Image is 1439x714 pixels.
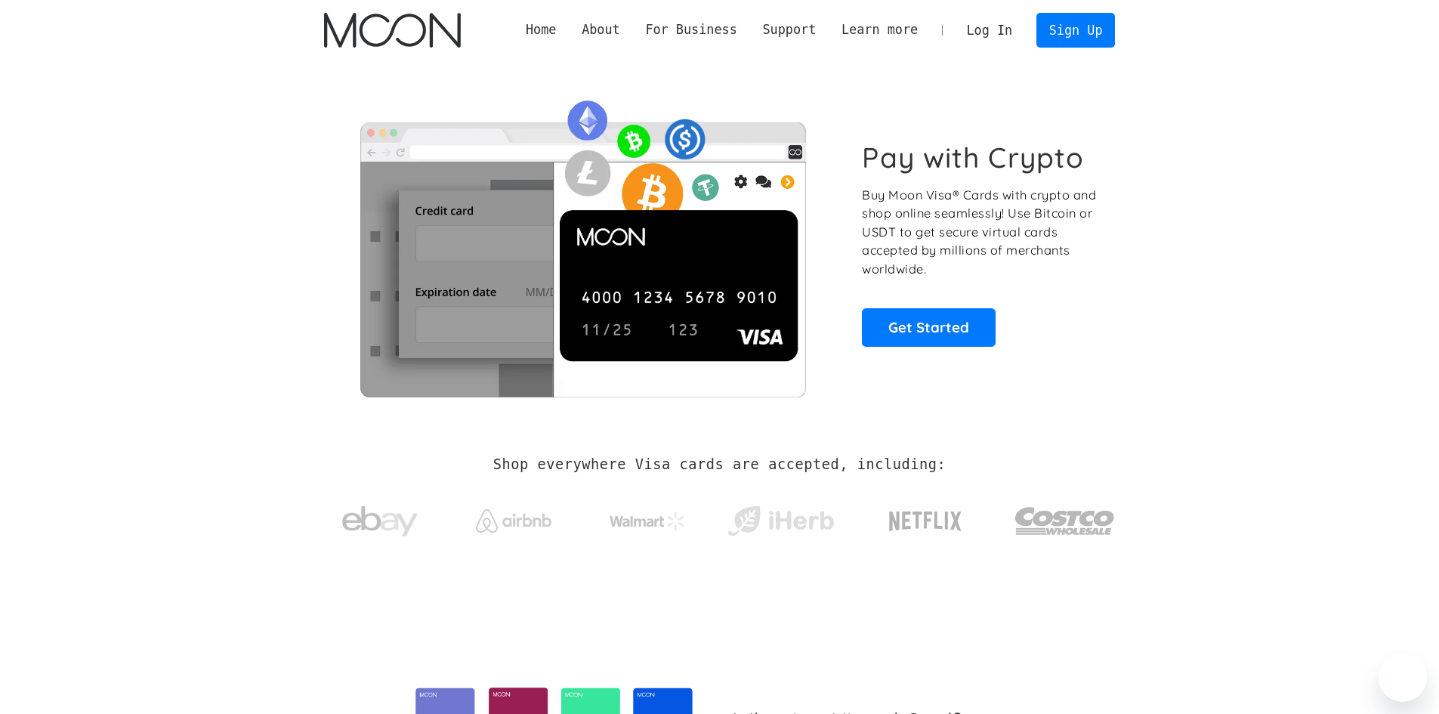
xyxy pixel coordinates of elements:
div: About [569,20,632,39]
img: iHerb [724,502,837,541]
a: Walmart [591,497,703,538]
a: Airbnb [457,494,570,540]
a: home [324,13,461,48]
a: Get Started [862,308,996,346]
img: Netflix [888,502,963,540]
div: For Business [645,20,736,39]
div: For Business [633,20,750,39]
div: Learn more [829,20,931,39]
div: Learn more [841,20,918,39]
h2: Shop everywhere Visa cards are accepted, including: [493,456,946,473]
img: ebay [342,498,418,546]
img: Costco [1014,493,1116,549]
div: Support [762,20,816,39]
a: Log In [954,14,1025,47]
a: Netflix [858,487,993,548]
a: Sign Up [1036,13,1115,47]
div: Support [750,20,829,39]
a: ebay [324,483,437,553]
img: Moon Logo [324,13,461,48]
iframe: Кнопка для запуску вікна повідомлень [1379,654,1427,702]
img: Walmart [610,512,685,530]
img: Airbnb [476,509,551,533]
p: Buy Moon Visa® Cards with crypto and shop online seamlessly! Use Bitcoin or USDT to get secure vi... [862,186,1098,279]
a: Costco [1014,478,1116,557]
a: iHerb [724,487,837,549]
h1: Pay with Crypto [862,141,1084,175]
div: About [582,20,620,39]
a: Home [513,20,569,39]
img: Moon Cards let you spend your crypto anywhere Visa is accepted. [324,90,841,397]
